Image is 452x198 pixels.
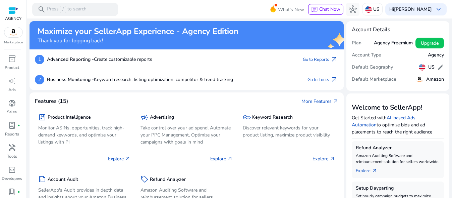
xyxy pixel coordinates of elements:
[365,6,372,13] img: us.svg
[303,55,338,64] a: Go to Reportsarrow_outward
[108,155,130,162] p: Explore
[38,27,238,36] h2: Maximize your SellerApp Experience - Agency Edition
[435,5,443,13] span: keyboard_arrow_down
[352,104,444,112] h3: Welcome to SellerApp!
[415,38,444,48] button: Upgrade
[372,168,377,173] span: arrow_outward
[437,64,444,71] span: edit
[8,188,16,196] span: book_4
[307,75,338,84] a: Go to Toolsarrow_outward
[8,55,16,63] span: inventory_2
[313,155,335,162] p: Explore
[252,115,293,120] h5: Keyword Research
[8,87,16,93] p: Ads
[346,3,359,16] button: hub
[389,7,432,12] p: Hi
[150,115,174,120] h5: Advertising
[319,6,340,12] span: Chat Now
[352,77,396,82] h5: Default Marketplace
[352,65,393,70] h5: Default Geography
[278,4,304,15] span: What's New
[356,186,440,191] h5: Setup Dayparting
[352,52,381,58] h5: Account Type
[4,27,22,37] img: amazon.svg
[47,76,233,83] p: Keyword research, listing optimization, competitor & trend tracking
[47,6,87,13] p: Press to search
[210,155,233,162] p: Explore
[227,156,233,161] span: arrow_outward
[38,124,130,146] p: Monitor ASINs, opportunities, track high-demand keywords, and optimize your listings with PI
[38,175,46,183] span: summarize
[373,3,380,15] p: US
[7,109,17,115] p: Sales
[352,27,444,33] h4: Account Details
[7,153,17,159] p: Tools
[38,5,46,13] span: search
[426,77,444,82] h5: Amazon
[48,177,78,183] h5: Account Audit
[60,6,66,13] span: /
[5,131,19,137] p: Reports
[356,165,383,174] a: Explorearrow_outward
[243,124,335,138] p: Discover relevant keywords for your product listing, maximize product visibility
[17,124,20,127] span: fiber_manual_record
[2,175,22,182] p: Developers
[415,75,423,83] img: amazon.svg
[8,121,16,129] span: lab_profile
[35,98,68,105] h4: Features (15)
[301,98,338,105] a: More Featuresarrow_outward
[125,156,130,161] span: arrow_outward
[47,56,94,63] b: Advanced Reporting -
[38,38,238,44] h4: Thank you for logging back!
[356,153,440,165] p: Amazon Auditing Software and reimbursement solution for sellers worldwide.
[17,191,20,193] span: fiber_manual_record
[349,5,357,13] span: hub
[421,40,439,47] span: Upgrade
[356,145,440,151] h5: Refund Analyzer
[330,76,338,84] span: arrow_outward
[428,52,444,58] h5: Agency
[428,65,435,70] h5: US
[352,114,444,135] p: Get Started with to optimize bids and ad placements to reach the right audience
[308,4,343,15] button: chatChat Now
[38,113,46,121] span: package
[8,144,16,152] span: handyman
[140,124,233,146] p: Take control over your ad spend, Automate your PPC Management, Optimize your campaigns with goals...
[140,113,149,121] span: campaign
[140,175,149,183] span: sell
[4,40,23,45] p: Marketplace
[47,56,152,63] p: Create customizable reports
[8,77,16,85] span: campaign
[47,76,94,83] b: Business Monitoring -
[333,98,338,104] span: arrow_outward
[150,177,186,183] h5: Refund Analyzer
[330,55,338,64] span: arrow_outward
[8,99,16,107] span: donut_small
[35,55,44,64] p: 1
[8,166,16,174] span: code_blocks
[374,40,413,46] h5: Agency Freemium
[48,115,91,120] h5: Product Intelligence
[419,64,426,71] img: us.svg
[330,156,335,161] span: arrow_outward
[311,6,318,13] span: chat
[5,15,21,22] p: AGENCY
[352,40,361,46] h5: Plan
[35,75,44,84] p: 2
[5,65,19,71] p: Product
[243,113,251,121] span: key
[352,115,415,128] a: AI-based Ads Automation
[394,6,432,12] b: [PERSON_NAME]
